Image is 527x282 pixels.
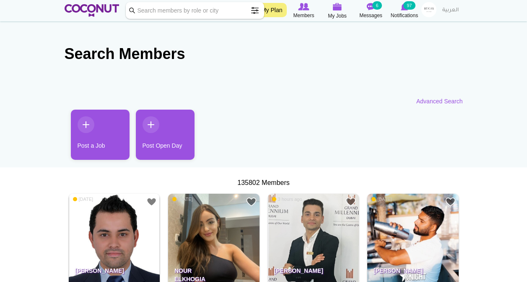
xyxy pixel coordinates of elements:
a: العربية [438,2,463,19]
span: Members [293,11,314,20]
a: Messages Messages 6 [354,2,388,20]
div: 135802 Members [65,178,463,188]
span: [DATE] [172,196,193,202]
span: [DATE] [371,196,392,202]
input: Search members by role or city [126,2,264,19]
a: Post a Job [71,110,130,160]
h2: Search Members [65,44,463,64]
a: Browse Members Members [287,2,321,20]
a: Add to Favourites [445,197,456,207]
span: [DATE] [73,196,93,202]
small: 97 [403,1,415,10]
span: Messages [359,11,382,20]
a: Notifications Notifications 97 [388,2,421,20]
img: My Jobs [333,3,342,10]
a: Add to Favourites [246,197,257,207]
a: Post Open Day [136,110,195,160]
span: Notifications [391,11,418,20]
span: My Jobs [328,12,347,20]
small: 6 [372,1,382,10]
a: My Plan [257,3,287,17]
img: Browse Members [298,3,309,10]
a: Add to Favourites [345,197,356,207]
a: Add to Favourites [146,197,157,207]
span: 3 hours ago [272,196,302,202]
img: Home [65,4,119,17]
a: Advanced Search [416,97,463,105]
img: Notifications [401,3,408,10]
li: 2 / 2 [130,110,188,166]
a: My Jobs My Jobs [321,2,354,20]
img: Messages [367,3,375,10]
li: 1 / 2 [65,110,123,166]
